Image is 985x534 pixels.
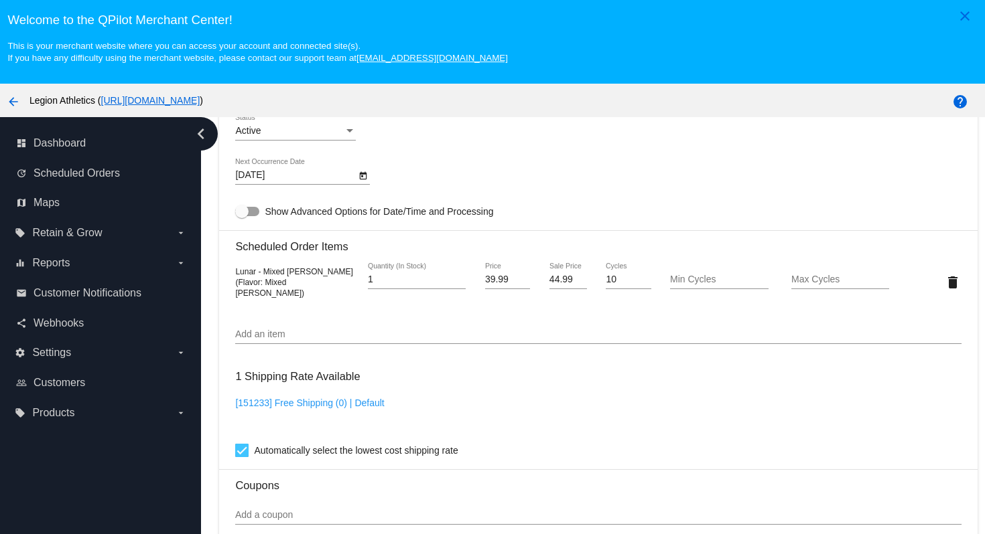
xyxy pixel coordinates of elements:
[265,205,493,218] span: Show Advanced Options for Date/Time and Processing
[176,347,186,358] i: arrow_drop_down
[235,125,261,136] span: Active
[16,282,186,304] a: email Customer Notifications
[101,95,200,106] a: [URL][DOMAIN_NAME]
[32,257,70,269] span: Reports
[368,274,466,285] input: Quantity (In Stock)
[34,137,86,149] span: Dashboard
[190,123,212,145] i: chevron_left
[16,377,27,388] i: people_outline
[176,258,186,268] i: arrow_drop_down
[254,442,458,458] span: Automatically select the lowest cost shipping rate
[606,274,651,285] input: Cycles
[16,313,186,334] a: share Webhooks
[34,317,84,329] span: Webhooks
[235,170,356,181] input: Next Occurrence Date
[235,329,961,340] input: Add an item
[957,8,973,24] mat-icon: close
[235,469,961,492] h3: Coupons
[32,227,102,239] span: Retain & Grow
[16,372,186,393] a: people_outline Customers
[32,407,74,419] span: Products
[16,197,27,208] i: map
[945,274,961,290] mat-icon: delete
[235,230,961,253] h3: Scheduled Order Items
[791,274,889,285] input: Max Cycles
[235,362,360,391] h3: 1 Shipping Rate Available
[235,126,356,137] mat-select: Status
[15,228,25,238] i: local_offer
[16,318,27,329] i: share
[356,53,508,63] a: [EMAIL_ADDRESS][DOMAIN_NAME]
[235,267,352,298] span: Lunar - Mixed [PERSON_NAME] (Flavor: Mixed [PERSON_NAME])
[670,274,768,285] input: Min Cycles
[15,258,25,268] i: equalizer
[235,397,384,408] a: [151233] Free Shipping (0) | Default
[7,41,507,63] small: This is your merchant website where you can access your account and connected site(s). If you hav...
[34,377,85,389] span: Customers
[16,168,27,179] i: update
[16,192,186,213] a: map Maps
[16,138,27,149] i: dashboard
[176,408,186,418] i: arrow_drop_down
[5,94,21,110] mat-icon: arrow_back
[34,197,60,209] span: Maps
[15,347,25,358] i: settings
[32,347,71,359] span: Settings
[34,167,120,179] span: Scheduled Orders
[549,274,587,285] input: Sale Price
[34,287,141,299] span: Customer Notifications
[235,510,961,521] input: Add a coupon
[485,274,530,285] input: Price
[16,163,186,184] a: update Scheduled Orders
[16,288,27,298] i: email
[176,228,186,238] i: arrow_drop_down
[16,132,186,154] a: dashboard Dashboard
[952,94,968,110] mat-icon: help
[7,13,977,27] h3: Welcome to the QPilot Merchant Center!
[356,168,370,182] button: Open calendar
[29,95,203,106] span: Legion Athletics ( )
[15,408,25,418] i: local_offer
